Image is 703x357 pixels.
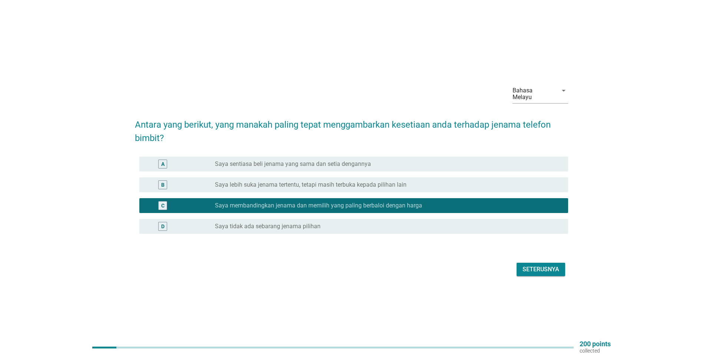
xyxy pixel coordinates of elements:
[559,86,568,95] i: arrow_drop_down
[161,181,165,189] div: B
[580,347,611,354] p: collected
[135,111,568,145] h2: Antara yang berikut, yang manakah paling tepat menggambarkan kesetiaan anda terhadap jenama telef...
[215,202,422,209] label: Saya membandingkan jenama dan memilih yang paling berbaloi dengan harga
[215,160,371,168] label: Saya sentiasa beli jenama yang sama dan setia dengannya
[517,263,565,276] button: Seterusnya
[580,341,611,347] p: 200 points
[161,223,165,230] div: D
[161,202,165,210] div: C
[215,223,321,230] label: Saya tidak ada sebarang jenama pilihan
[513,87,553,101] div: Bahasa Melayu
[161,160,165,168] div: A
[523,265,559,274] div: Seterusnya
[215,181,407,189] label: Saya lebih suka jenama tertentu, tetapi masih terbuka kepada pilihan lain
